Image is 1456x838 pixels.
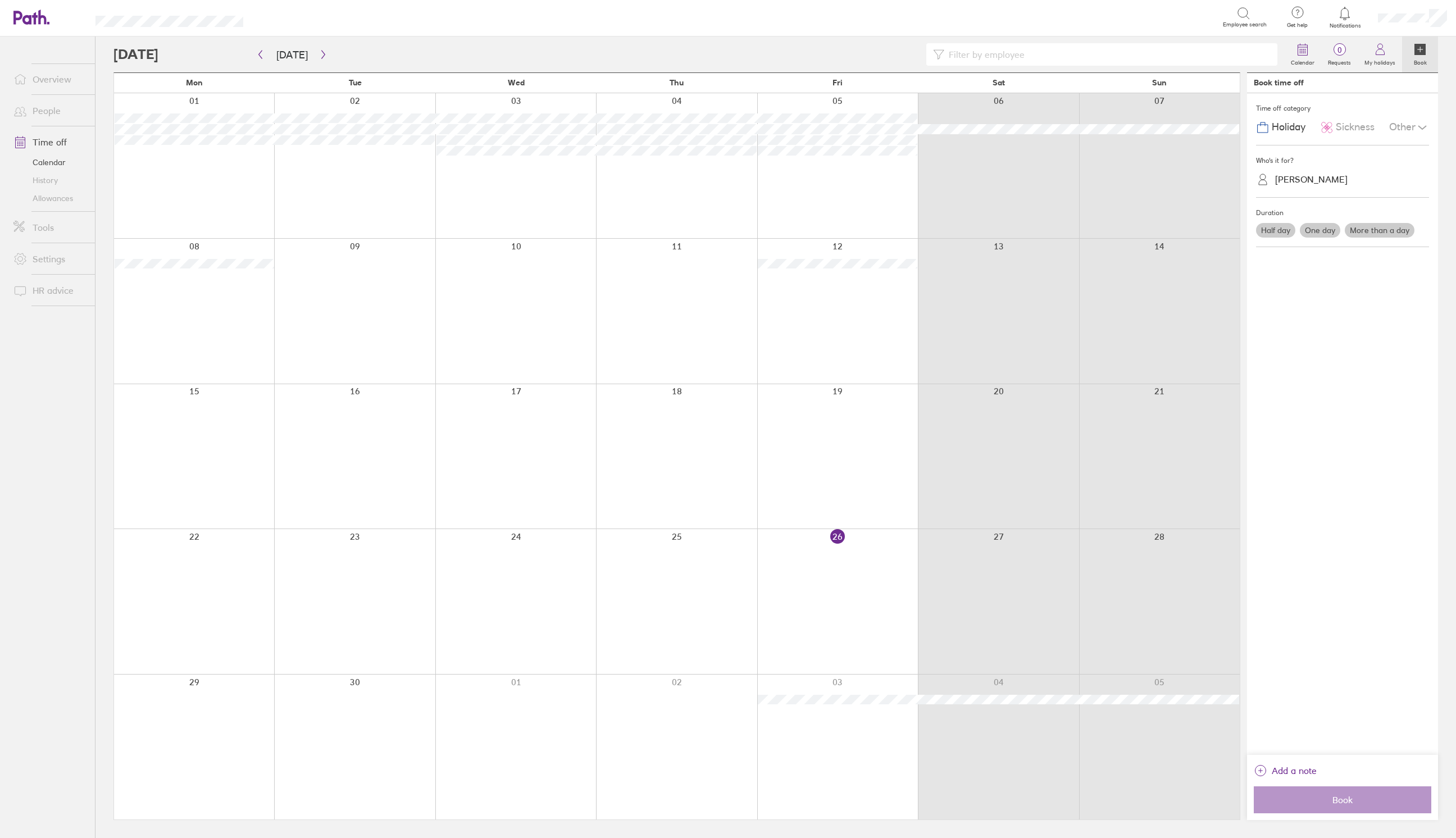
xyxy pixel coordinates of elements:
a: Tools [4,216,95,239]
span: Book [1262,795,1423,805]
label: Half day [1256,223,1295,238]
a: People [4,99,95,122]
a: Overview [4,68,95,90]
a: History [4,171,95,189]
span: Employee search [1223,21,1267,28]
button: Add a note [1254,762,1317,780]
span: Notifications [1327,22,1363,29]
button: [DATE] [267,45,317,64]
span: Fri [832,78,843,87]
a: Calendar [4,153,95,171]
div: Book time off [1254,78,1304,87]
a: Time off [4,131,95,153]
span: Tue [349,78,362,87]
span: Sun [1152,78,1167,87]
div: Other [1389,117,1429,138]
div: Time off category [1256,100,1429,117]
label: One day [1300,223,1340,238]
span: Add a note [1272,762,1317,780]
span: Wed [508,78,525,87]
a: Notifications [1327,6,1363,29]
div: Who's it for? [1256,152,1429,169]
a: Calendar [1284,37,1321,72]
a: Allowances [4,189,95,207]
a: Settings [4,248,95,270]
span: Get help [1279,22,1316,29]
label: My holidays [1358,56,1402,66]
span: 0 [1321,45,1358,54]
button: Book [1254,786,1431,813]
label: Book [1407,56,1434,66]
input: Filter by employee [944,44,1271,65]
a: 0Requests [1321,37,1358,72]
span: Holiday [1272,121,1305,133]
span: Sat [993,78,1005,87]
div: [PERSON_NAME] [1275,174,1348,185]
span: Sickness [1336,121,1375,133]
div: Search [274,12,302,22]
a: HR advice [4,279,95,302]
div: Duration [1256,204,1429,221]
label: Calendar [1284,56,1321,66]
label: More than a day [1345,223,1414,238]
span: Thu [670,78,684,87]
label: Requests [1321,56,1358,66]
a: Book [1402,37,1438,72]
span: Mon [186,78,203,87]
a: My holidays [1358,37,1402,72]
